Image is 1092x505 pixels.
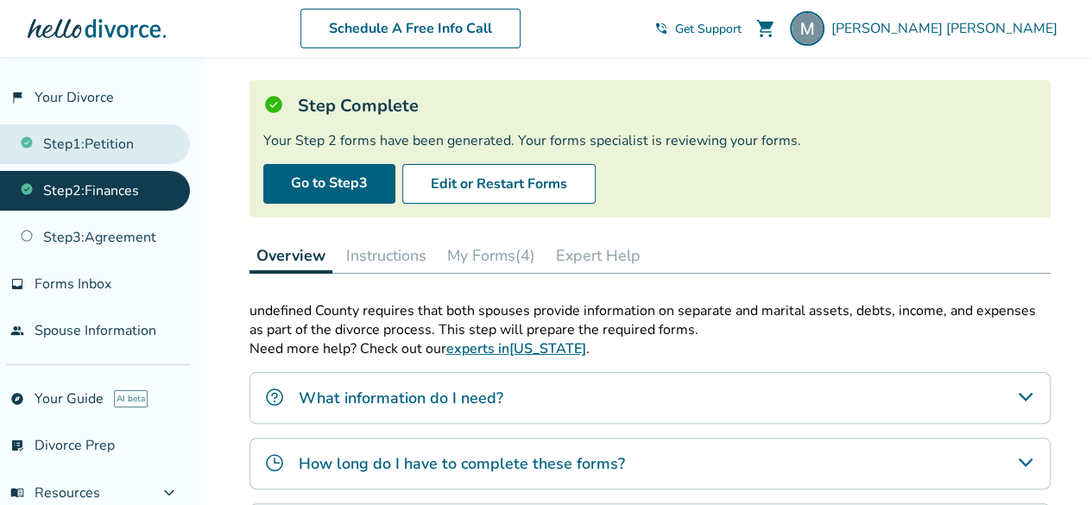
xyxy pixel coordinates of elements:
[249,238,332,274] button: Overview
[249,339,1051,358] p: Need more help? Check out our .
[249,372,1051,424] div: What information do I need?
[249,301,1051,339] p: undefined County requires that both spouses provide information on separate and marital assets, d...
[790,11,824,46] img: Monica Cedeno
[10,483,100,502] span: Resources
[159,483,180,503] span: expand_more
[263,131,1037,150] div: Your Step 2 forms have been generated. Your forms specialist is reviewing your forms.
[675,21,742,37] span: Get Support
[1006,422,1092,505] iframe: Chat Widget
[264,452,285,473] img: How long do I have to complete these forms?
[402,164,596,204] button: Edit or Restart Forms
[10,486,24,500] span: menu_book
[10,439,24,452] span: list_alt_check
[440,238,542,273] button: My Forms(4)
[35,275,111,294] span: Forms Inbox
[10,324,24,338] span: people
[549,238,647,273] button: Expert Help
[339,238,433,273] button: Instructions
[755,18,776,39] span: shopping_cart
[300,9,521,48] a: Schedule A Free Info Call
[10,277,24,291] span: inbox
[10,392,24,406] span: explore
[264,387,285,407] img: What information do I need?
[654,21,742,37] a: phone_in_talkGet Support
[299,387,503,409] h4: What information do I need?
[299,452,625,475] h4: How long do I have to complete these forms?
[654,22,668,35] span: phone_in_talk
[249,438,1051,489] div: How long do I have to complete these forms?
[10,91,24,104] span: flag_2
[263,164,395,204] a: Go to Step3
[446,339,586,358] a: experts in[US_STATE]
[831,19,1064,38] span: [PERSON_NAME] [PERSON_NAME]
[114,390,148,407] span: AI beta
[298,94,419,117] h5: Step Complete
